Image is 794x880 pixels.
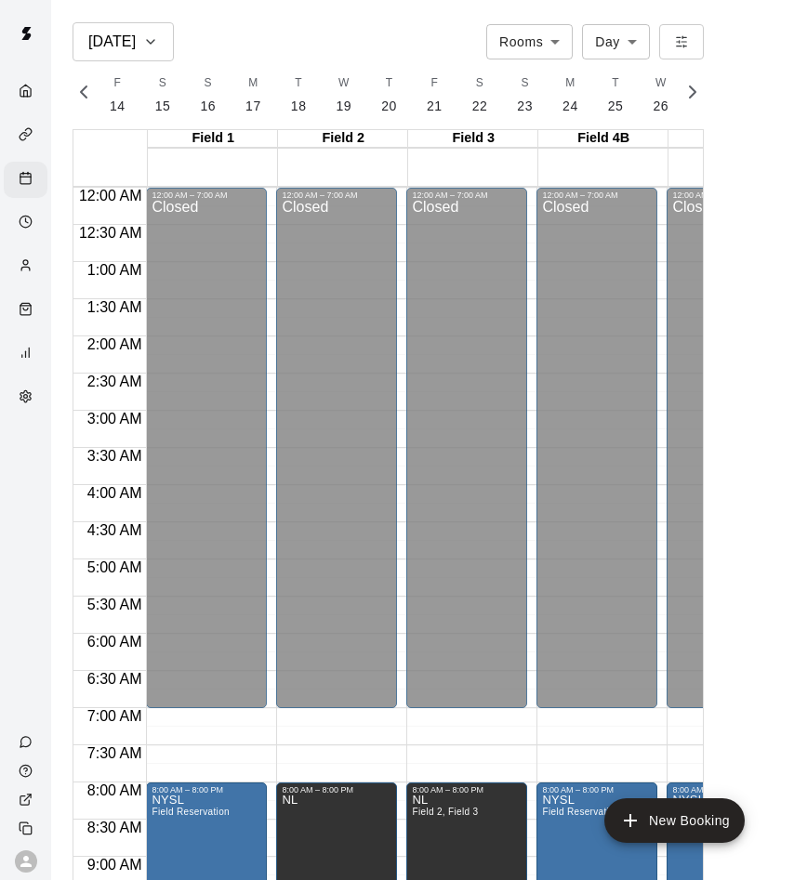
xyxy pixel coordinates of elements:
[412,190,522,200] div: 12:00 AM – 7:00 AM
[427,97,443,116] p: 21
[655,74,667,93] span: W
[322,69,367,122] button: W19
[667,188,787,708] div: 12:00 AM – 7:00 AM: Closed
[366,69,412,122] button: T20
[542,785,652,795] div: 8:00 AM – 8:00 PM
[672,190,782,200] div: 12:00 AM – 7:00 AM
[672,200,782,715] div: Closed
[83,374,147,389] span: 2:30 AM
[536,188,657,708] div: 12:00 AM – 7:00 AM: Closed
[4,728,51,756] a: Contact Us
[457,69,503,122] button: S22
[4,785,51,814] a: View public page
[83,820,147,835] span: 8:30 AM
[155,97,171,116] p: 15
[110,97,126,116] p: 14
[291,97,307,116] p: 18
[83,634,147,650] span: 6:00 AM
[83,559,147,575] span: 5:00 AM
[83,485,147,501] span: 4:00 AM
[608,97,624,116] p: 25
[337,97,352,116] p: 19
[282,785,391,795] div: 8:00 AM – 8:00 PM
[83,448,147,464] span: 3:30 AM
[295,74,302,93] span: T
[562,97,578,116] p: 24
[185,69,231,122] button: S16
[282,200,391,715] div: Closed
[83,745,147,761] span: 7:30 AM
[406,188,527,708] div: 12:00 AM – 7:00 AM: Closed
[381,97,397,116] p: 20
[83,522,147,538] span: 4:30 AM
[408,130,538,148] div: Field 3
[231,69,276,122] button: M17
[338,74,350,93] span: W
[205,74,212,93] span: S
[412,807,478,817] span: Field 2, Field 3
[140,69,186,122] button: S15
[517,97,533,116] p: 23
[83,262,147,278] span: 1:00 AM
[538,130,668,148] div: Field 4B
[152,190,261,200] div: 12:00 AM – 7:00 AM
[248,74,258,93] span: M
[83,411,147,427] span: 3:00 AM
[146,188,267,708] div: 12:00 AM – 7:00 AM: Closed
[672,785,782,795] div: 8:00 AM – 8:00 PM
[83,597,147,612] span: 5:30 AM
[278,130,408,148] div: Field 2
[73,22,174,61] button: [DATE]
[542,190,652,200] div: 12:00 AM – 7:00 AM
[88,29,136,55] h6: [DATE]
[386,74,393,93] span: T
[83,336,147,352] span: 2:00 AM
[83,299,147,315] span: 1:30 AM
[472,97,488,116] p: 22
[4,756,51,785] a: Visit help center
[604,798,745,843] button: add
[582,24,650,59] div: Day
[486,24,573,59] div: Rooms
[612,74,619,93] span: T
[412,200,522,715] div: Closed
[412,785,522,795] div: 8:00 AM – 8:00 PM
[653,97,668,116] p: 26
[95,69,140,122] button: F14
[152,785,261,795] div: 8:00 AM – 8:00 PM
[638,69,683,122] button: W26
[152,807,229,817] span: Field Reservation
[542,807,619,817] span: Field Reservation
[476,74,483,93] span: S
[430,74,438,93] span: F
[245,97,261,116] p: 17
[412,69,457,122] button: F21
[74,225,147,241] span: 12:30 AM
[83,782,147,798] span: 8:00 AM
[152,200,261,715] div: Closed
[548,69,593,122] button: M24
[74,188,147,204] span: 12:00 AM
[276,188,397,708] div: 12:00 AM – 7:00 AM: Closed
[565,74,575,93] span: M
[83,671,147,687] span: 6:30 AM
[83,857,147,873] span: 9:00 AM
[83,708,147,724] span: 7:00 AM
[4,814,51,843] div: Copy public page link
[159,74,166,93] span: S
[542,200,652,715] div: Closed
[276,69,322,122] button: T18
[521,74,528,93] span: S
[7,15,45,52] img: Swift logo
[593,69,639,122] button: T25
[200,97,216,116] p: 16
[282,190,391,200] div: 12:00 AM – 7:00 AM
[148,130,278,148] div: Field 1
[113,74,121,93] span: F
[502,69,548,122] button: S23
